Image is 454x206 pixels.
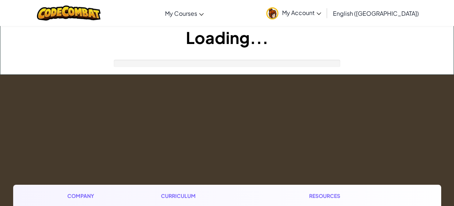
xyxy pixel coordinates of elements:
a: English ([GEOGRAPHIC_DATA]) [329,3,423,23]
span: My Courses [165,10,197,17]
h1: Curriculum [161,192,249,200]
h1: Loading... [0,26,454,49]
img: CodeCombat logo [37,5,101,21]
span: English ([GEOGRAPHIC_DATA]) [333,10,419,17]
h1: Company [67,192,101,200]
span: My Account [282,9,321,16]
a: My Account [263,1,325,25]
img: avatar [266,7,278,19]
h1: Resources [309,192,387,200]
a: My Courses [161,3,207,23]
